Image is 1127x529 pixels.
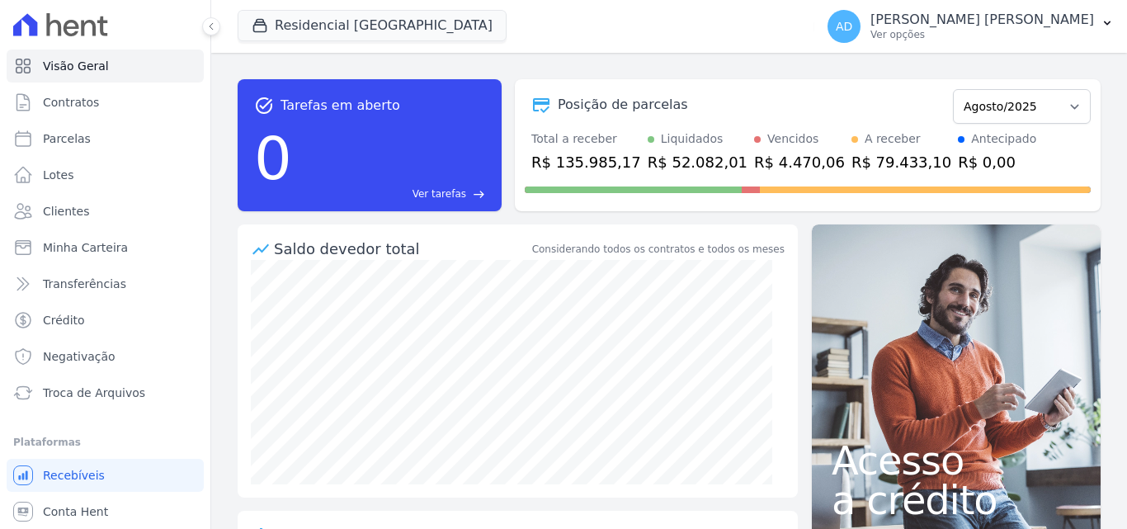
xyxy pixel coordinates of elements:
[43,385,145,401] span: Troca de Arquivos
[531,130,641,148] div: Total a receber
[43,58,109,74] span: Visão Geral
[767,130,818,148] div: Vencidos
[7,86,204,119] a: Contratos
[958,151,1036,173] div: R$ 0,00
[558,95,688,115] div: Posição de parcelas
[7,231,204,264] a: Minha Carteira
[865,130,921,148] div: A receber
[7,304,204,337] a: Crédito
[7,340,204,373] a: Negativação
[43,94,99,111] span: Contratos
[43,276,126,292] span: Transferências
[7,267,204,300] a: Transferências
[7,50,204,83] a: Visão Geral
[661,130,724,148] div: Liquidados
[7,376,204,409] a: Troca de Arquivos
[43,167,74,183] span: Lotes
[281,96,400,116] span: Tarefas em aberto
[971,130,1036,148] div: Antecipado
[254,96,274,116] span: task_alt
[43,239,128,256] span: Minha Carteira
[43,467,105,484] span: Recebíveis
[7,459,204,492] a: Recebíveis
[836,21,852,32] span: AD
[43,503,108,520] span: Conta Hent
[7,122,204,155] a: Parcelas
[7,158,204,191] a: Lotes
[870,28,1094,41] p: Ver opções
[754,151,845,173] div: R$ 4.470,06
[832,480,1081,520] span: a crédito
[274,238,529,260] div: Saldo devedor total
[7,195,204,228] a: Clientes
[870,12,1094,28] p: [PERSON_NAME] [PERSON_NAME]
[13,432,197,452] div: Plataformas
[814,3,1127,50] button: AD [PERSON_NAME] [PERSON_NAME] Ver opções
[473,188,485,201] span: east
[43,130,91,147] span: Parcelas
[648,151,747,173] div: R$ 52.082,01
[832,441,1081,480] span: Acesso
[254,116,292,201] div: 0
[43,348,116,365] span: Negativação
[43,312,85,328] span: Crédito
[413,187,466,201] span: Ver tarefas
[238,10,507,41] button: Residencial [GEOGRAPHIC_DATA]
[7,495,204,528] a: Conta Hent
[43,203,89,220] span: Clientes
[299,187,485,201] a: Ver tarefas east
[851,151,951,173] div: R$ 79.433,10
[531,151,641,173] div: R$ 135.985,17
[532,242,785,257] div: Considerando todos os contratos e todos os meses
